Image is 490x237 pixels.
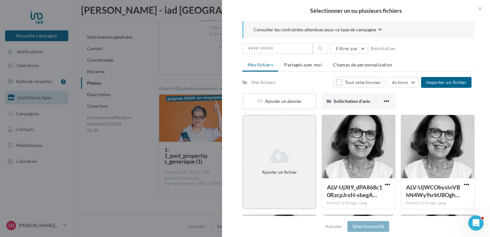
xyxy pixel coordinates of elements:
iframe: Intercom live chat [468,215,484,231]
button: Importer un fichier [421,77,471,88]
span: ALV-UjXt9_dPA868c10RzcpJrxH-sbegAxRn72zh8CyV5tnnGB2SKh7V [327,184,382,198]
div: Mes fichiers [251,79,275,86]
span: Sollicitation d'avis [334,98,370,104]
button: Annuler [323,223,345,230]
div: Ajouter un dossier [243,98,316,104]
span: Importer un fichier [426,80,466,85]
div: Format d'image: jpeg [327,200,390,206]
span: Mes fichiers [248,62,273,67]
span: ALV-UjWCObysInVBhN4Wy9srbU8OghhhMB1q7bbW9jt3ErdeGum7f4n6 [406,184,460,198]
h2: Sélectionner un ou plusieurs fichiers [232,8,480,13]
button: Tout sélectionner [333,77,384,88]
span: Champs de personnalisation [333,62,392,67]
button: Consulter les contraintes attendues pour ce type de campagne [254,26,382,34]
div: Ajouter un fichier [246,169,313,175]
button: Actions [387,77,419,88]
span: Consulter les contraintes attendues pour ce type de campagne [254,27,376,33]
button: Filtrer par [330,43,368,54]
span: (0) [379,224,384,229]
div: Format d'image: jpeg [406,200,469,206]
span: Actions [392,80,408,85]
span: Partagés avec moi [284,62,322,67]
button: Réinitialiser [368,45,399,52]
button: Sélectionner(0) [347,221,389,232]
